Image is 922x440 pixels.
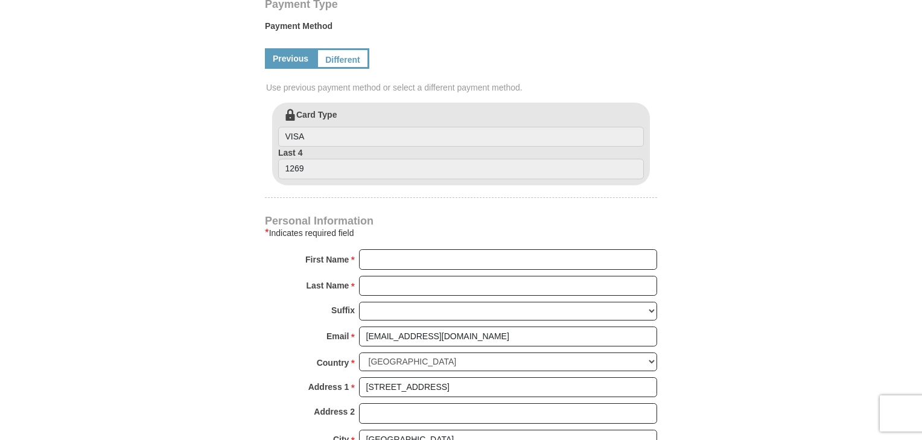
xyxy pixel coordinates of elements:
[265,226,657,240] div: Indicates required field
[317,354,349,371] strong: Country
[265,20,657,38] label: Payment Method
[305,251,349,268] strong: First Name
[266,81,658,94] span: Use previous payment method or select a different payment method.
[331,302,355,319] strong: Suffix
[307,277,349,294] strong: Last Name
[314,403,355,420] strong: Address 2
[278,159,644,179] input: Last 4
[316,48,369,69] a: Different
[308,378,349,395] strong: Address 1
[278,109,644,147] label: Card Type
[265,48,316,69] a: Previous
[265,216,657,226] h4: Personal Information
[278,147,644,179] label: Last 4
[278,127,644,147] input: Card Type
[326,328,349,345] strong: Email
